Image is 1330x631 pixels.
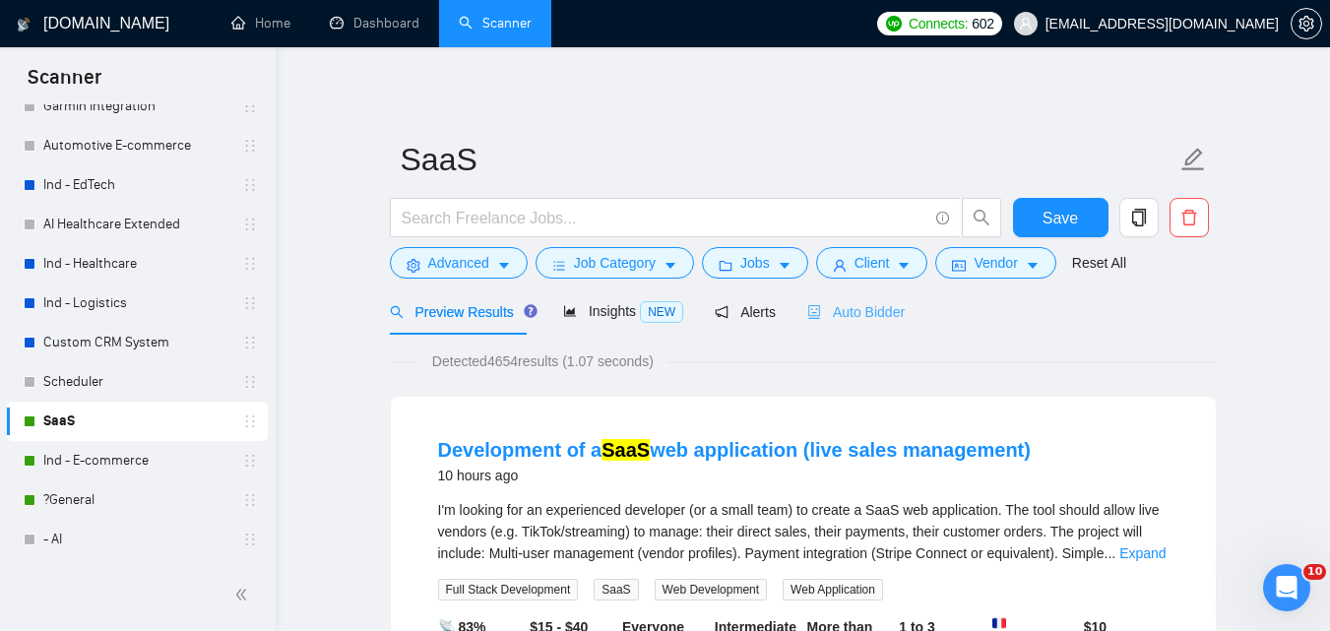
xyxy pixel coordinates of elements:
li: My Scanners [7,40,268,559]
span: Job Category [574,252,656,274]
span: search [963,209,1000,226]
a: SaaS [43,402,230,441]
span: caret-down [897,258,911,273]
span: I'm looking for an experienced developer (or a small team) to create a SaaS web application. The ... [438,502,1160,561]
button: search [962,198,1001,237]
a: Expand [1119,545,1166,561]
a: Ind - E-commerce [43,441,230,480]
a: searchScanner [459,15,532,32]
a: Automotive E-commerce [43,126,230,165]
span: Save [1043,206,1078,230]
span: copy [1120,209,1158,226]
button: delete [1170,198,1209,237]
span: holder [242,335,258,350]
span: Preview Results [390,304,532,320]
a: Ind - Healthcare [43,244,230,284]
span: 10 [1303,564,1326,580]
button: copy [1119,198,1159,237]
a: - AI [43,520,230,559]
button: idcardVendorcaret-down [935,247,1055,279]
span: holder [242,453,258,469]
span: Vendor [974,252,1017,274]
span: holder [242,413,258,429]
span: 602 [972,13,993,34]
span: notification [715,305,728,319]
span: info-circle [936,212,949,224]
span: bars [552,258,566,273]
div: I'm looking for an experienced developer (or a small team) to create a SaaS web application. The ... [438,499,1169,564]
img: logo [17,9,31,40]
img: upwork-logo.png [886,16,902,32]
span: Insights [563,303,683,319]
input: Scanner name... [401,135,1176,184]
span: holder [242,374,258,390]
a: Ind - EdTech [43,165,230,205]
a: Reset All [1072,252,1126,274]
button: folderJobscaret-down [702,247,808,279]
span: ... [1105,545,1116,561]
a: Custom CRM System [43,323,230,362]
span: setting [1292,16,1321,32]
span: Detected 4654 results (1.07 seconds) [418,350,667,372]
span: area-chart [563,304,577,318]
span: caret-down [1026,258,1040,273]
span: Client [855,252,890,274]
span: NEW [640,301,683,323]
a: Scheduler [43,362,230,402]
div: 10 hours ago [438,464,1031,487]
span: delete [1171,209,1208,226]
a: ?General [43,480,230,520]
a: homeHome [231,15,290,32]
iframe: Intercom live chat [1263,564,1310,611]
span: Alerts [715,304,776,320]
button: settingAdvancedcaret-down [390,247,528,279]
a: dashboardDashboard [330,15,419,32]
button: barsJob Categorycaret-down [536,247,694,279]
span: holder [242,532,258,547]
span: holder [242,138,258,154]
span: holder [242,295,258,311]
span: holder [242,98,258,114]
span: folder [719,258,732,273]
span: Connects: [909,13,968,34]
span: setting [407,258,420,273]
span: SaaS [594,579,638,600]
span: holder [242,492,258,508]
span: caret-down [778,258,792,273]
span: edit [1180,147,1206,172]
span: Advanced [428,252,489,274]
span: caret-down [664,258,677,273]
span: holder [242,217,258,232]
a: setting [1291,16,1322,32]
span: caret-down [497,258,511,273]
div: Tooltip anchor [522,302,539,320]
span: user [833,258,847,273]
a: AI Healthcare Extended [43,205,230,244]
span: Web Application [783,579,883,600]
span: Auto Bidder [807,304,905,320]
span: idcard [952,258,966,273]
span: holder [242,256,258,272]
button: setting [1291,8,1322,39]
button: userClientcaret-down [816,247,928,279]
span: double-left [234,585,254,604]
span: search [390,305,404,319]
mark: SaaS [602,439,650,461]
input: Search Freelance Jobs... [402,206,927,230]
a: Garmin Integration [43,87,230,126]
span: user [1019,17,1033,31]
span: robot [807,305,821,319]
span: Web Development [655,579,768,600]
span: Jobs [740,252,770,274]
img: 🇫🇷 [992,616,1006,630]
button: Save [1013,198,1108,237]
a: Ind - Logistics [43,284,230,323]
span: holder [242,177,258,193]
span: Full Stack Development [438,579,579,600]
a: Development of aSaaSweb application (live sales management) [438,439,1031,461]
span: Scanner [12,63,117,104]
